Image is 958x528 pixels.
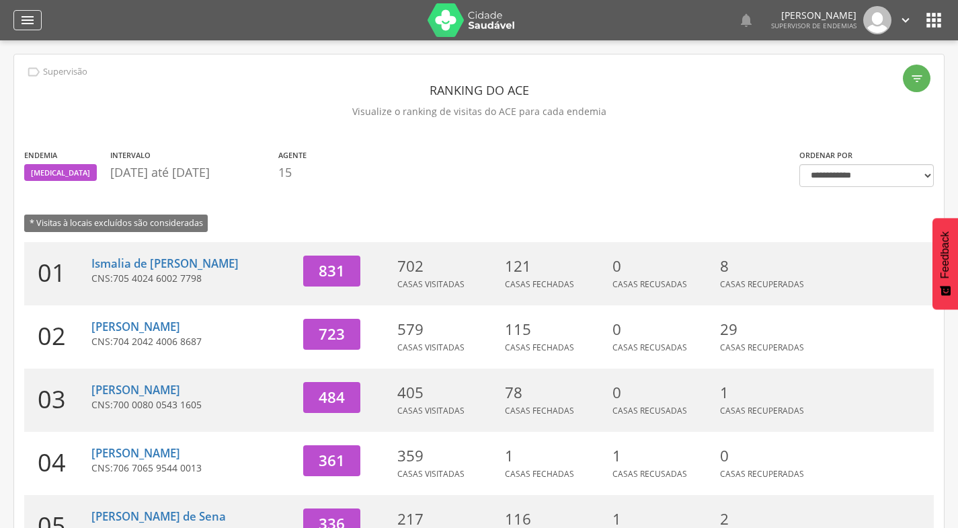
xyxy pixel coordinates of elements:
a:  [13,10,42,30]
span: Casas Fechadas [505,342,574,353]
p: 359 [397,445,498,467]
label: Endemia [24,150,57,161]
span: Casas Visitadas [397,405,465,416]
a:  [738,6,754,34]
div: 04 [24,432,91,495]
span: Casas Recusadas [612,342,687,353]
span: Casas Recusadas [612,468,687,480]
p: 405 [397,382,498,404]
span: Casas Visitadas [397,278,465,290]
p: [PERSON_NAME] [771,11,856,20]
span: Casas Recuperadas [720,278,804,290]
p: 0 [612,256,713,277]
a: [PERSON_NAME] [91,319,180,334]
span: 831 [319,260,345,281]
a: [PERSON_NAME] [91,382,180,398]
i:  [738,12,754,28]
i:  [923,9,945,31]
i:  [898,13,913,28]
p: 8 [720,256,821,277]
span: 705 4024 6002 7798 [113,272,202,285]
button: Feedback - Mostrar pesquisa [932,218,958,309]
span: Casas Fechadas [505,405,574,416]
label: Ordenar por [799,150,852,161]
span: [MEDICAL_DATA] [31,167,90,178]
span: Casas Visitadas [397,468,465,480]
span: 723 [319,324,345,344]
span: Casas Recusadas [612,278,687,290]
p: 1 [612,445,713,467]
a: [PERSON_NAME] [91,445,180,461]
p: CNS: [91,272,293,285]
header: Ranking do ACE [24,78,934,102]
span: Casas Fechadas [505,468,574,480]
span: Feedback [939,231,951,278]
a:  [898,6,913,34]
a: [PERSON_NAME] de Sena [91,508,226,524]
span: Casas Recuperadas [720,405,804,416]
p: 15 [278,164,307,182]
p: 702 [397,256,498,277]
p: CNS: [91,335,293,348]
span: Casas Recuperadas [720,342,804,353]
span: Casas Recusadas [612,405,687,416]
span: 700 0080 0543 1605 [113,398,202,411]
span: 361 [319,450,345,471]
p: Visualize o ranking de visitas do ACE para cada endemia [24,102,934,121]
p: 29 [720,319,821,340]
span: 484 [319,387,345,408]
p: CNS: [91,398,293,412]
span: Casas Recuperadas [720,468,804,480]
p: 0 [612,382,713,404]
div: 03 [24,369,91,432]
p: CNS: [91,461,293,475]
p: 115 [505,319,606,340]
p: 78 [505,382,606,404]
span: * Visitas à locais excluídos são consideradas [24,215,208,231]
p: 121 [505,256,606,277]
span: 706 7065 9544 0013 [113,461,202,474]
div: 01 [24,242,91,305]
span: Casas Fechadas [505,278,574,290]
i:  [910,72,924,85]
p: 0 [612,319,713,340]
p: 1 [505,445,606,467]
p: 0 [720,445,821,467]
i:  [26,65,41,79]
label: Intervalo [110,150,151,161]
span: Supervisor de Endemias [771,21,856,30]
label: Agente [278,150,307,161]
span: Casas Visitadas [397,342,465,353]
p: [DATE] até [DATE] [110,164,272,182]
p: 1 [720,382,821,404]
a: Ismalia de [PERSON_NAME] [91,256,239,271]
span: 704 2042 4006 8687 [113,335,202,348]
div: 02 [24,305,91,369]
p: Supervisão [43,67,87,77]
p: 579 [397,319,498,340]
i:  [19,12,36,28]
